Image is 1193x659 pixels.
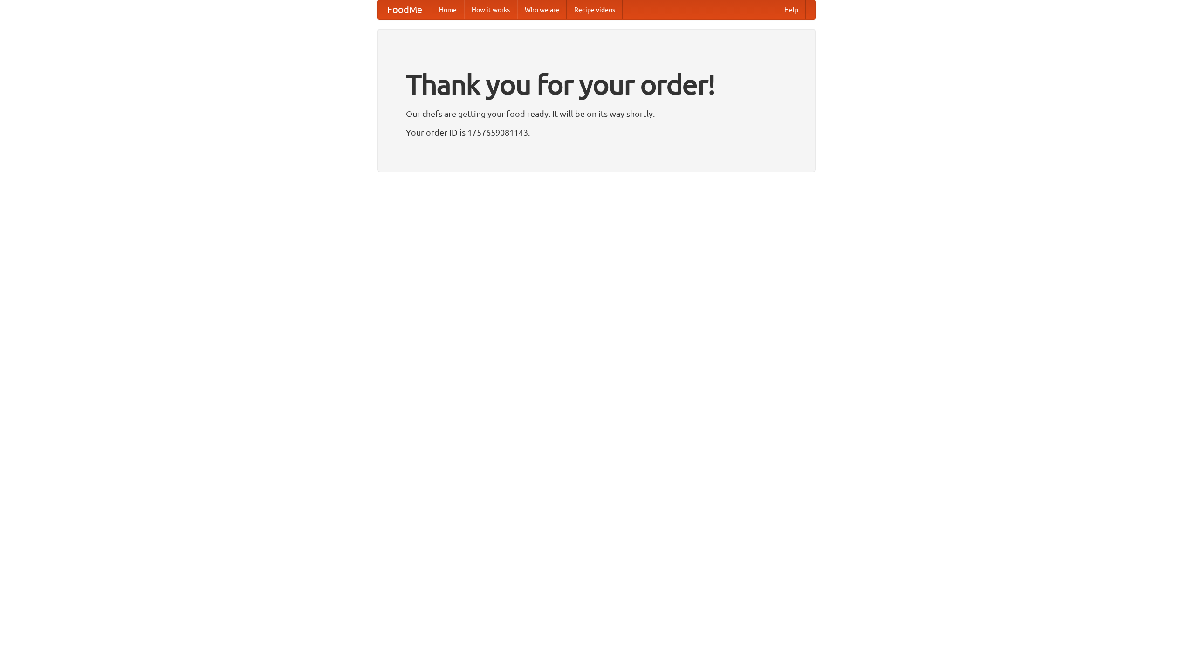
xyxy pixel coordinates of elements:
h1: Thank you for your order! [406,62,787,107]
a: Help [777,0,806,19]
a: Who we are [517,0,567,19]
a: Recipe videos [567,0,623,19]
a: How it works [464,0,517,19]
p: Your order ID is 1757659081143. [406,125,787,139]
a: Home [432,0,464,19]
a: FoodMe [378,0,432,19]
p: Our chefs are getting your food ready. It will be on its way shortly. [406,107,787,121]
